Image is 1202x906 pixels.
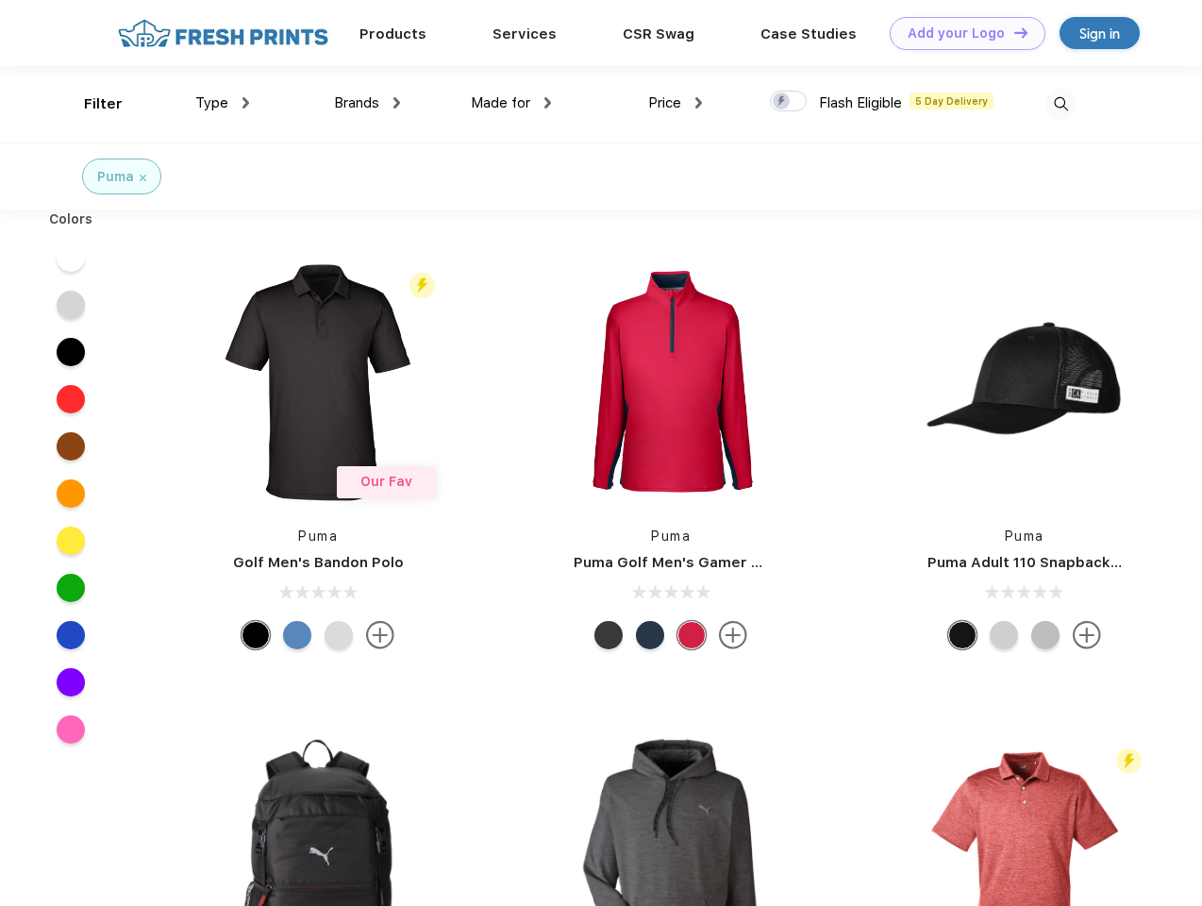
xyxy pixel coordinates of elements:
div: Pma Blk with Pma Blk [948,621,977,649]
span: Flash Eligible [819,94,902,111]
div: High Rise [325,621,353,649]
img: more.svg [366,621,394,649]
img: DT [1014,27,1027,38]
span: Type [195,94,228,111]
div: Puma Black [594,621,623,649]
div: Navy Blazer [636,621,664,649]
div: Quarry Brt Whit [990,621,1018,649]
div: Lake Blue [283,621,311,649]
span: 5 Day Delivery [910,92,993,109]
img: more.svg [1073,621,1101,649]
img: desktop_search.svg [1045,89,1077,120]
img: dropdown.png [242,97,249,109]
div: Ski Patrol [677,621,706,649]
img: more.svg [719,621,747,649]
img: dropdown.png [695,97,702,109]
div: Add your Logo [908,25,1005,42]
div: Puma [97,167,134,187]
span: Brands [334,94,379,111]
a: Products [359,25,426,42]
div: Sign in [1079,23,1120,44]
a: Puma Golf Men's Gamer Golf Quarter-Zip [574,554,872,571]
a: Puma [1005,528,1044,544]
img: dropdown.png [544,97,551,109]
img: flash_active_toggle.svg [1116,748,1142,774]
div: Quarry with Brt Whit [1031,621,1060,649]
span: Price [648,94,681,111]
img: func=resize&h=266 [192,257,443,508]
span: Our Fav [360,474,412,489]
a: Golf Men's Bandon Polo [233,554,404,571]
img: func=resize&h=266 [899,257,1150,508]
div: Colors [35,210,108,229]
a: Puma [651,528,691,544]
img: filter_cancel.svg [140,175,146,181]
img: flash_active_toggle.svg [409,273,435,298]
a: CSR Swag [623,25,694,42]
a: Puma [298,528,338,544]
span: Made for [471,94,530,111]
div: Puma Black [242,621,270,649]
a: Services [492,25,557,42]
img: func=resize&h=266 [545,257,796,508]
a: Sign in [1060,17,1140,49]
div: Filter [84,93,123,115]
img: fo%20logo%202.webp [112,17,334,50]
img: dropdown.png [393,97,400,109]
